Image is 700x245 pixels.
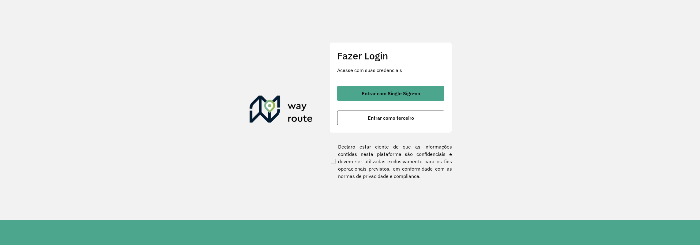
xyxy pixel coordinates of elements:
img: Roteirizador AmbevTech [250,96,313,125]
span: Entrar como terceiro [368,115,414,120]
button: button [337,86,444,101]
span: Entrar com Single Sign-on [362,91,420,96]
button: button [337,111,444,125]
h2: Fazer Login [337,50,444,62]
p: Acesse com suas credenciais [337,66,444,74]
label: Declaro estar ciente de que as informações contidas nesta plataforma são confidenciais e devem se... [329,143,452,180]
